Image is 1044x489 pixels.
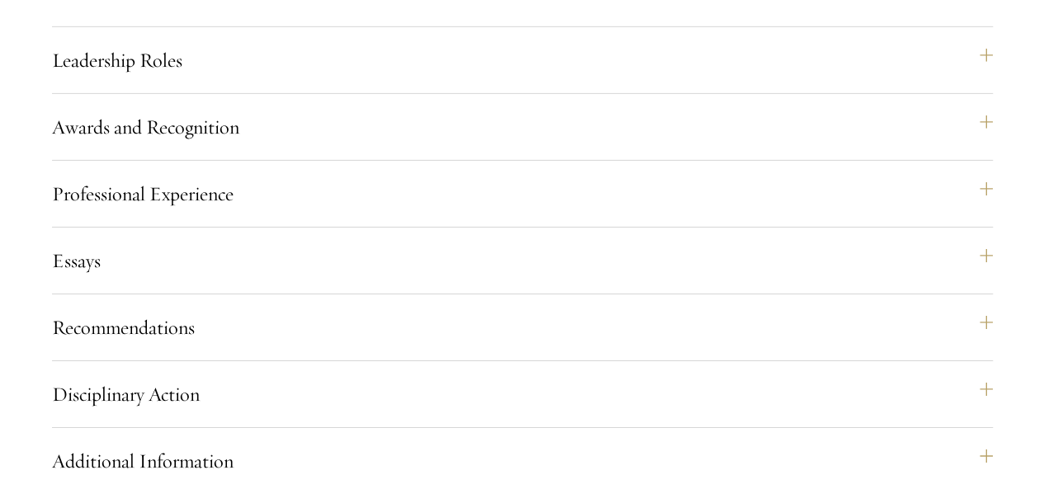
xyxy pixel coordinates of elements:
[52,241,993,280] button: Essays
[52,174,993,214] button: Professional Experience
[52,107,993,147] button: Awards and Recognition
[52,308,993,347] button: Recommendations
[52,374,993,414] button: Disciplinary Action
[52,441,993,481] button: Additional Information
[52,40,993,80] button: Leadership Roles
